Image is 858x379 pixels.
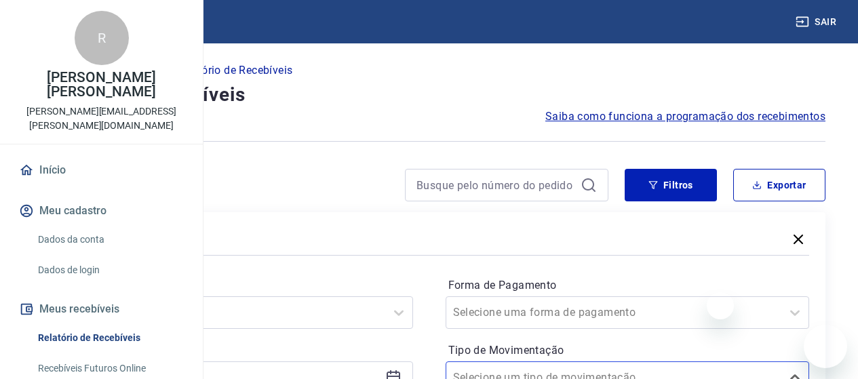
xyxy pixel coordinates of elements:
iframe: Botão para abrir a janela de mensagens [804,325,847,368]
iframe: Fechar mensagem [707,292,734,319]
label: Período [52,277,410,294]
a: Início [16,155,187,185]
a: Dados da conta [33,226,187,254]
button: Exportar [733,169,825,201]
p: [PERSON_NAME] [PERSON_NAME] [11,71,192,99]
a: Dados de login [33,256,187,284]
p: [PERSON_NAME][EMAIL_ADDRESS][PERSON_NAME][DOMAIN_NAME] [11,104,192,133]
button: Meus recebíveis [16,294,187,324]
div: R [75,11,129,65]
button: Meu cadastro [16,196,187,226]
a: Saiba como funciona a programação dos recebimentos [545,108,825,125]
p: Relatório de Recebíveis [176,62,292,79]
button: Filtros [625,169,717,201]
input: Busque pelo número do pedido [416,175,575,195]
a: Relatório de Recebíveis [33,324,187,352]
button: Sair [793,9,842,35]
p: Período personalizado [49,340,413,356]
label: Tipo de Movimentação [448,342,807,359]
h4: Relatório de Recebíveis [33,81,825,108]
label: Forma de Pagamento [448,277,807,294]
